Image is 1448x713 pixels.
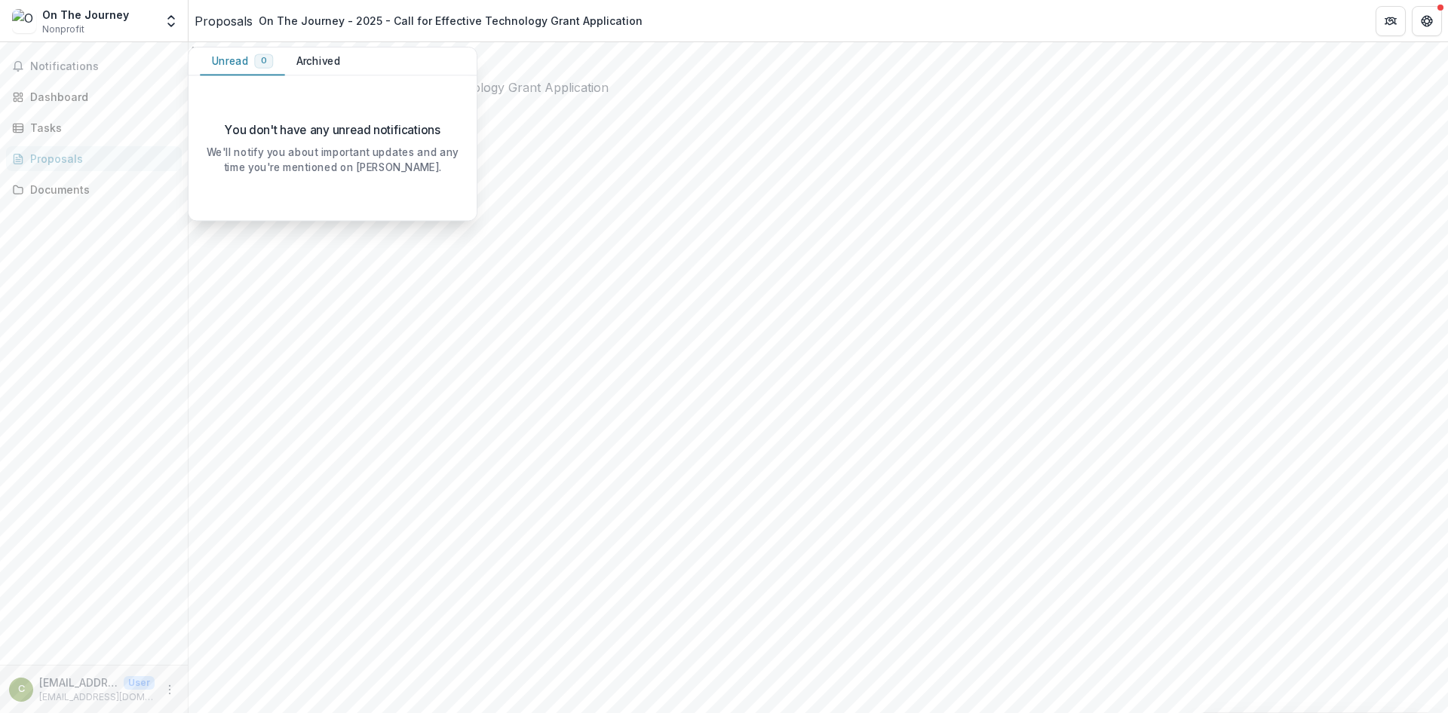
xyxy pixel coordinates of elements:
[6,84,182,109] a: Dashboard
[161,6,182,36] button: Open entity switcher
[161,681,179,699] button: More
[225,121,440,139] p: You don't have any unread notifications
[189,42,1448,60] div: Accelerate
[30,120,170,136] div: Tasks
[200,145,465,175] p: We'll notify you about important updates and any time you're mentioned on [PERSON_NAME].
[195,10,649,32] nav: breadcrumb
[42,23,84,36] span: Nonprofit
[189,78,1448,96] h2: On The Journey - 2025 - Call for Effective Technology Grant Application
[12,9,36,33] img: On The Journey
[42,7,129,23] div: On The Journey
[285,47,352,75] button: Archived
[1412,6,1442,36] button: Get Help
[195,12,253,30] a: Proposals
[39,690,155,704] p: [EMAIL_ADDRESS][DOMAIN_NAME]
[6,115,182,140] a: Tasks
[39,675,118,690] p: [EMAIL_ADDRESS][DOMAIN_NAME]
[261,56,267,66] span: 0
[6,177,182,202] a: Documents
[6,54,182,78] button: Notifications
[200,47,284,75] button: Unread
[30,182,170,197] div: Documents
[30,60,176,73] span: Notifications
[6,146,182,171] a: Proposals
[259,13,643,29] div: On The Journey - 2025 - Call for Effective Technology Grant Application
[124,676,155,690] p: User
[18,684,25,694] div: college4pay@mail.com
[189,60,1448,78] img: Accelerate
[30,151,170,167] div: Proposals
[30,89,170,105] div: Dashboard
[1376,6,1406,36] button: Partners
